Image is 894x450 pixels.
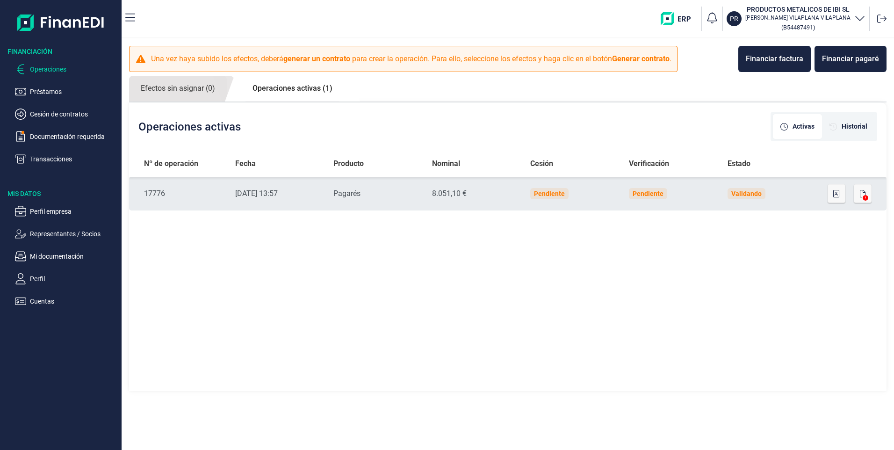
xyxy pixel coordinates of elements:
[333,158,364,169] span: Producto
[241,76,344,101] a: Operaciones activas (1)
[15,64,118,75] button: Operaciones
[842,122,867,131] span: Historial
[15,153,118,165] button: Transacciones
[151,53,671,65] p: Una vez haya subido los efectos, deberá para crear la operación. Para ello, seleccione los efecto...
[661,12,698,25] img: erp
[793,122,815,131] span: Activas
[235,158,256,169] span: Fecha
[15,296,118,307] button: Cuentas
[333,188,417,199] div: Pagarés
[30,251,118,262] p: Mi documentación
[781,24,815,31] small: Copiar cif
[30,86,118,97] p: Préstamos
[815,46,887,72] button: Financiar pagaré
[432,188,516,199] div: 8.051,10 €
[283,54,350,63] b: generar un contrato
[30,206,118,217] p: Perfil empresa
[15,86,118,97] button: Préstamos
[235,188,319,199] div: [DATE] 13:57
[30,64,118,75] p: Operaciones
[15,251,118,262] button: Mi documentación
[30,273,118,284] p: Perfil
[15,228,118,240] button: Representantes / Socios
[432,158,460,169] span: Nominal
[738,46,811,72] button: Financiar factura
[15,273,118,284] button: Perfil
[612,54,670,63] b: Generar contrato
[633,190,663,197] div: Pendiente
[30,131,118,142] p: Documentación requerida
[30,228,118,240] p: Representantes / Socios
[30,296,118,307] p: Cuentas
[530,158,553,169] span: Cesión
[773,114,822,139] div: [object Object]
[728,158,750,169] span: Estado
[15,109,118,120] button: Cesión de contratos
[15,206,118,217] button: Perfil empresa
[822,114,875,139] div: [object Object]
[144,188,220,199] div: 17776
[138,120,241,133] h2: Operaciones activas
[727,5,865,33] button: PRPRODUCTOS METALICOS DE IBI SL[PERSON_NAME] VILAPLANA VILAPLANA(B54487491)
[746,53,803,65] div: Financiar factura
[30,153,118,165] p: Transacciones
[15,131,118,142] button: Documentación requerida
[17,7,105,37] img: Logo de aplicación
[129,76,227,102] a: Efectos sin asignar (0)
[745,14,851,22] p: [PERSON_NAME] VILAPLANA VILAPLANA
[144,158,198,169] span: Nº de operación
[730,14,738,23] p: PR
[30,109,118,120] p: Cesión de contratos
[629,158,669,169] span: Verificación
[745,5,851,14] h3: PRODUCTOS METALICOS DE IBI SL
[822,53,879,65] div: Financiar pagaré
[731,190,762,197] div: Validando
[534,190,565,197] div: Pendiente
